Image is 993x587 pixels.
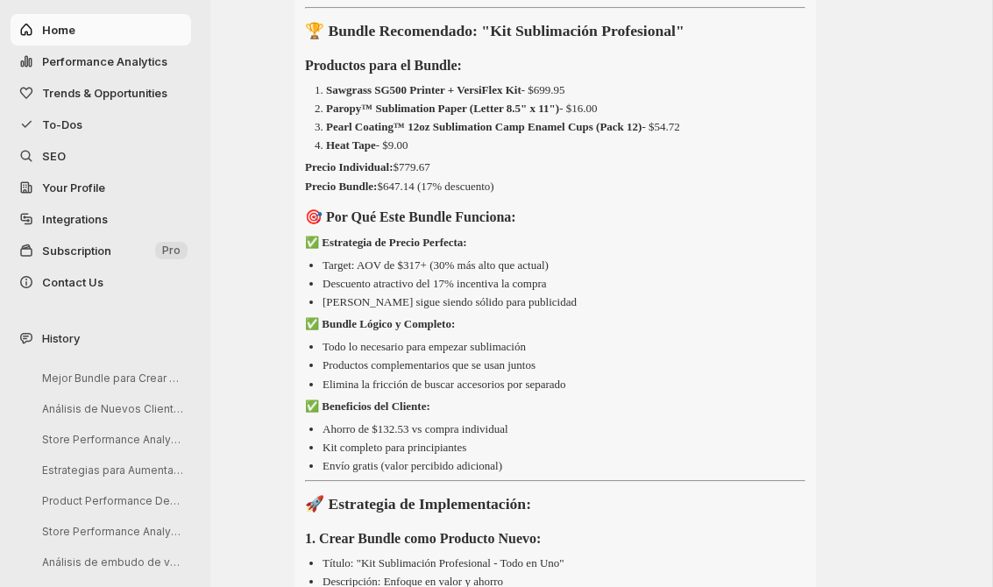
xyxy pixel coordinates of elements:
[326,83,565,96] p: - $699.95
[11,77,191,109] button: Trends & Opportunities
[42,117,82,131] span: To-Dos
[305,531,541,546] strong: 1. Crear Bundle como Producto Nuevo:
[326,102,559,115] strong: Paropy™ Sublimation Paper (Letter 8.5" x 11")
[323,340,526,353] p: Todo lo necesario para empezar sublimación
[323,441,466,454] p: Kit completo para principiantes
[28,426,195,453] button: Store Performance Analysis and Recommendations
[11,14,191,46] button: Home
[305,236,467,249] strong: ✅ Estrategia de Precio Perfecta:
[28,518,195,545] button: Store Performance Analysis and Insights
[11,203,191,235] a: Integrations
[305,58,462,73] strong: Productos para el Bundle:
[305,160,394,173] strong: Precio Individual:
[28,456,195,484] button: Estrategias para Aumentar Ventas Semanales
[42,149,66,163] span: SEO
[323,258,549,272] p: Target: AOV de $317+ (30% más alto que actual)
[326,120,680,133] p: - $54.72
[28,487,195,514] button: Product Performance Deep Dive Analysis
[305,180,377,193] strong: Precio Bundle:
[11,109,191,140] button: To-Dos
[28,548,195,576] button: Análisis de embudo de ventas
[305,317,455,330] strong: ✅ Bundle Lógico y Completo:
[162,244,181,258] span: Pro
[42,244,111,258] span: Subscription
[323,277,547,290] p: Descuento atractivo del 17% incentiva la compra
[305,158,805,196] p: $779.67 $647.14 (17% descuento)
[326,138,376,152] strong: Heat Tape
[42,329,80,347] span: History
[305,209,516,224] strong: 🎯 Por Qué Este Bundle Funciona:
[326,120,642,133] strong: Pearl Coating™ 12oz Sublimation Camp Enamel Cups (Pack 12)
[11,46,191,77] button: Performance Analytics
[42,86,167,100] span: Trends & Opportunities
[323,422,508,435] p: Ahorro de $132.53 vs compra individual
[42,23,75,37] span: Home
[305,495,531,513] strong: 🚀 Estrategia de Implementación:
[323,358,536,371] p: Productos complementarios que se usan juntos
[11,140,191,172] a: SEO
[11,172,191,203] a: Your Profile
[326,102,597,115] p: - $16.00
[11,235,191,266] button: Subscription
[323,295,577,308] p: [PERSON_NAME] sigue siendo sólido para publicidad
[305,400,430,413] strong: ✅ Beneficios del Cliente:
[326,138,408,152] p: - $9.00
[42,54,167,68] span: Performance Analytics
[42,275,103,289] span: Contact Us
[326,83,521,96] strong: Sawgrass SG500 Printer + VersiFlex Kit
[323,556,564,569] p: Título: "Kit Sublimación Profesional - Todo en Uno"
[28,364,195,392] button: Mejor Bundle para Crear Productos
[323,459,502,472] p: Envío gratis (valor percibido adicional)
[11,266,191,298] button: Contact Us
[42,212,108,226] span: Integrations
[323,378,566,391] p: Elimina la fricción de buscar accesorios por separado
[28,395,195,422] button: Análisis de Nuevos Clientes Recientes
[305,22,684,39] strong: 🏆 Bundle Recomendado: "Kit Sublimación Profesional"
[42,180,105,194] span: Your Profile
